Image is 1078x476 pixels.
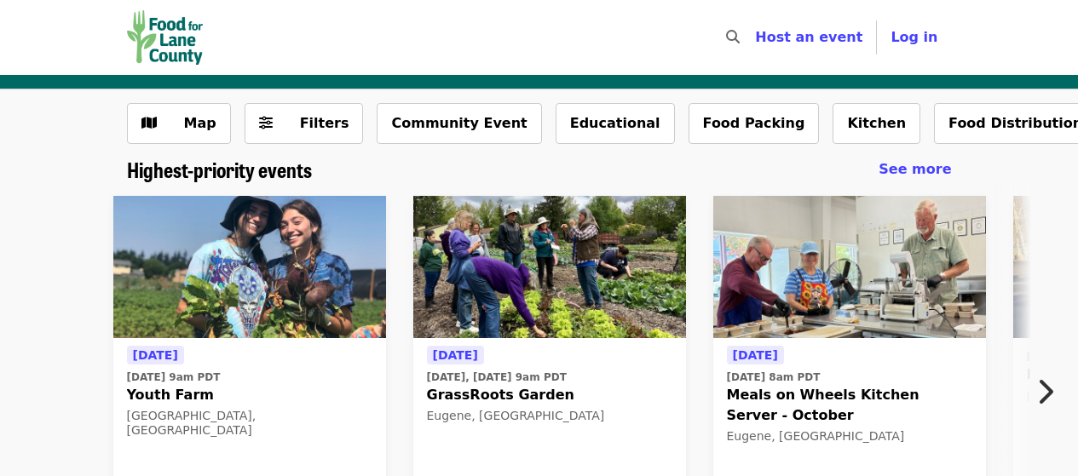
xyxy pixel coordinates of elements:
[733,348,778,362] span: [DATE]
[127,10,204,65] img: Food for Lane County - Home
[377,103,541,144] button: Community Event
[726,29,740,45] i: search icon
[879,161,951,177] span: See more
[833,103,920,144] button: Kitchen
[689,103,820,144] button: Food Packing
[713,196,986,339] img: Meals on Wheels Kitchen Server - October organized by Food for Lane County
[1022,368,1078,416] button: Next item
[891,29,937,45] span: Log in
[556,103,675,144] button: Educational
[727,385,972,426] span: Meals on Wheels Kitchen Server - October
[427,385,672,405] span: GrassRoots Garden
[300,115,349,131] span: Filters
[184,115,216,131] span: Map
[245,103,364,144] button: Filters (0 selected)
[259,115,273,131] i: sliders-h icon
[433,348,478,362] span: [DATE]
[1036,376,1053,408] i: chevron-right icon
[427,409,672,423] div: Eugene, [GEOGRAPHIC_DATA]
[127,370,221,385] time: [DATE] 9am PDT
[727,370,821,385] time: [DATE] 8am PDT
[413,196,686,339] img: GrassRoots Garden organized by Food for Lane County
[113,158,966,182] div: Highest-priority events
[133,348,178,362] span: [DATE]
[141,115,157,131] i: map icon
[755,29,862,45] a: Host an event
[127,409,372,438] div: [GEOGRAPHIC_DATA], [GEOGRAPHIC_DATA]
[113,196,386,339] img: Youth Farm organized by Food for Lane County
[127,154,312,184] span: Highest-priority events
[127,385,372,405] span: Youth Farm
[750,17,764,58] input: Search
[727,429,972,444] div: Eugene, [GEOGRAPHIC_DATA]
[427,370,567,385] time: [DATE], [DATE] 9am PDT
[127,158,312,182] a: Highest-priority events
[127,103,231,144] button: Show map view
[879,159,951,180] a: See more
[877,20,951,54] button: Log in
